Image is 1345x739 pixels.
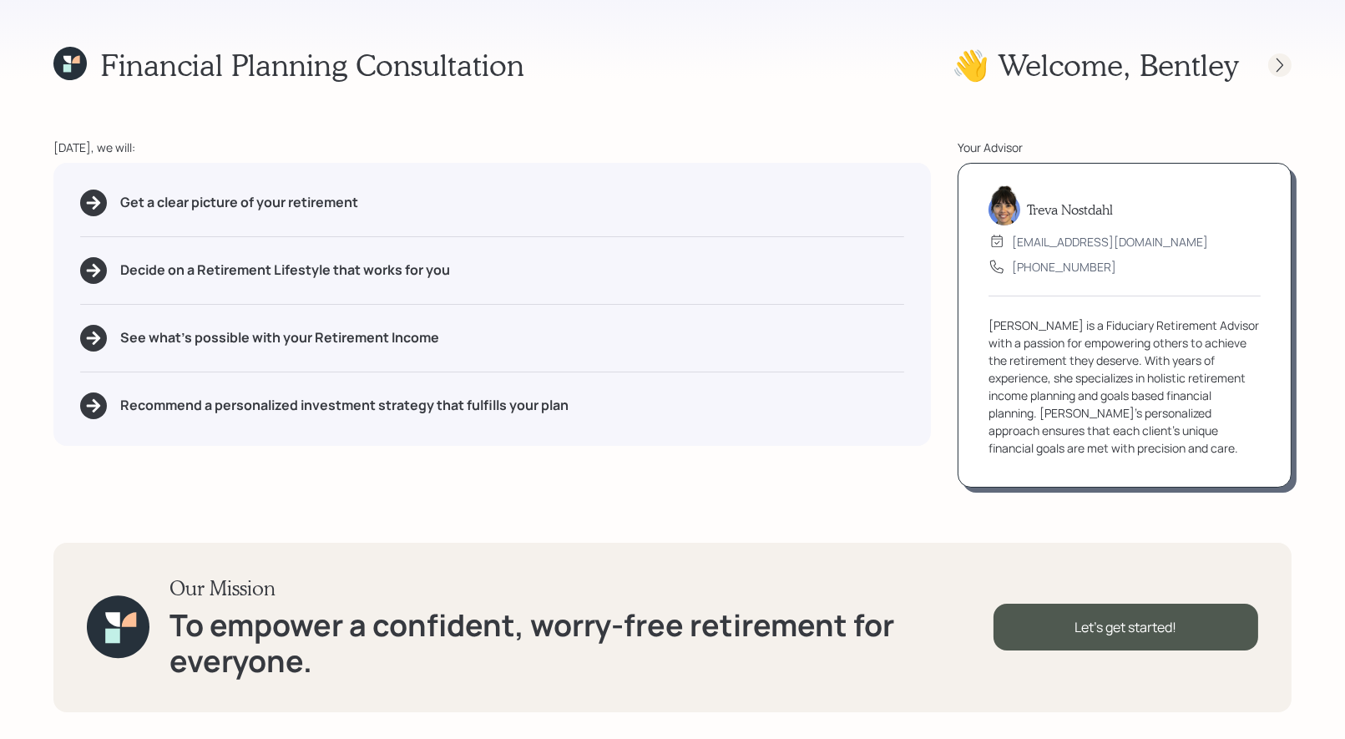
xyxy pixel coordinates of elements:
[120,330,439,346] h5: See what's possible with your Retirement Income
[120,397,569,413] h5: Recommend a personalized investment strategy that fulfills your plan
[1012,258,1116,276] div: [PHONE_NUMBER]
[100,47,524,83] h1: Financial Planning Consultation
[120,195,358,210] h5: Get a clear picture of your retirement
[989,316,1261,457] div: [PERSON_NAME] is a Fiduciary Retirement Advisor with a passion for empowering others to achieve t...
[958,139,1292,156] div: Your Advisor
[1012,233,1208,251] div: [EMAIL_ADDRESS][DOMAIN_NAME]
[952,47,1238,83] h1: 👋 Welcome , Bentley
[53,139,931,156] div: [DATE], we will:
[989,185,1020,225] img: treva-nostdahl-headshot.png
[169,607,993,679] h1: To empower a confident, worry-free retirement for everyone.
[169,576,993,600] h3: Our Mission
[994,604,1258,650] div: Let's get started!
[1027,201,1113,217] h5: Treva Nostdahl
[120,262,450,278] h5: Decide on a Retirement Lifestyle that works for you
